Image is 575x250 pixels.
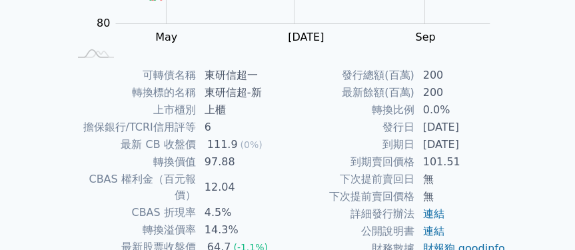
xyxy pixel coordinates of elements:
[69,171,197,204] td: CBAS 權利金（百元報價）
[197,204,288,221] td: 4.5%
[288,223,415,240] td: 公開說明書
[415,119,506,136] td: [DATE]
[69,67,197,84] td: 可轉債名稱
[415,136,506,153] td: [DATE]
[197,153,288,171] td: 97.88
[415,67,506,84] td: 200
[197,84,288,101] td: 東研信超-新
[288,101,415,119] td: 轉換比例
[288,153,415,171] td: 到期賣回價格
[415,153,506,171] td: 101.51
[288,31,324,43] tspan: [DATE]
[69,204,197,221] td: CBAS 折現率
[415,171,506,188] td: 無
[423,207,444,220] a: 連結
[415,84,506,101] td: 200
[416,31,436,43] tspan: Sep
[197,101,288,119] td: 上櫃
[288,67,415,84] td: 發行總額(百萬)
[69,153,197,171] td: 轉換價值
[288,188,415,205] td: 下次提前賣回價格
[288,205,415,223] td: 詳細發行辦法
[197,67,288,84] td: 東研信超一
[288,136,415,153] td: 到期日
[197,119,288,136] td: 6
[97,17,110,30] tspan: 80
[205,137,241,153] div: 111.9
[288,171,415,188] td: 下次提前賣回日
[288,84,415,101] td: 最新餘額(百萬)
[197,171,288,204] td: 12.04
[69,136,197,153] td: 最新 CB 收盤價
[197,221,288,239] td: 14.3%
[69,84,197,101] td: 轉換標的名稱
[415,188,506,205] td: 無
[415,101,506,119] td: 0.0%
[241,139,263,150] span: (0%)
[69,101,197,119] td: 上市櫃別
[69,119,197,136] td: 擔保銀行/TCRI信用評等
[423,225,444,237] a: 連結
[69,221,197,239] td: 轉換溢價率
[155,31,177,43] tspan: May
[288,119,415,136] td: 發行日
